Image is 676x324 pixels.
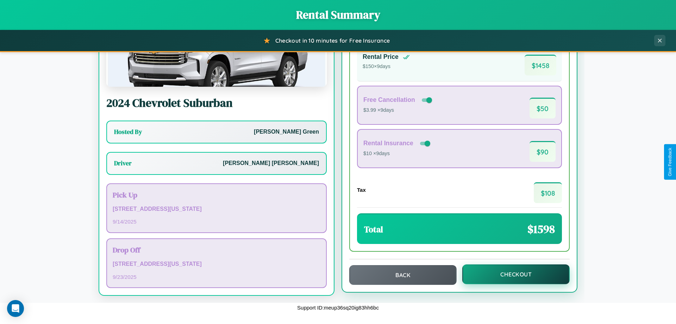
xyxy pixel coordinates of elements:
[113,272,320,282] p: 9 / 23 / 2025
[113,245,320,255] h3: Drop Off
[364,224,383,235] h3: Total
[363,140,413,147] h4: Rental Insurance
[106,95,327,111] h2: 2024 Chevrolet Suburban
[223,158,319,169] p: [PERSON_NAME] [PERSON_NAME]
[113,217,320,226] p: 9 / 14 / 2025
[363,149,432,158] p: $10 × 9 days
[668,148,672,176] div: Give Feedback
[363,62,410,71] p: $ 150 × 9 days
[113,204,320,214] p: [STREET_ADDRESS][US_STATE]
[527,221,555,237] span: $ 1598
[530,141,556,162] span: $ 90
[297,303,379,312] p: Support ID: meup36sq20ig83hh6bc
[530,98,556,118] span: $ 50
[113,259,320,269] p: [STREET_ADDRESS][US_STATE]
[363,96,415,104] h4: Free Cancellation
[534,182,562,203] span: $ 108
[7,300,24,317] div: Open Intercom Messenger
[113,190,320,200] h3: Pick Up
[275,37,390,44] span: Checkout in 10 minutes for Free Insurance
[462,264,570,284] button: Checkout
[7,7,669,23] h1: Rental Summary
[114,128,142,136] h3: Hosted By
[254,127,319,137] p: [PERSON_NAME] Green
[525,55,556,75] span: $ 1458
[363,106,433,115] p: $3.99 × 9 days
[357,187,366,193] h4: Tax
[349,265,457,285] button: Back
[114,159,132,167] h3: Driver
[363,53,399,61] h4: Rental Price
